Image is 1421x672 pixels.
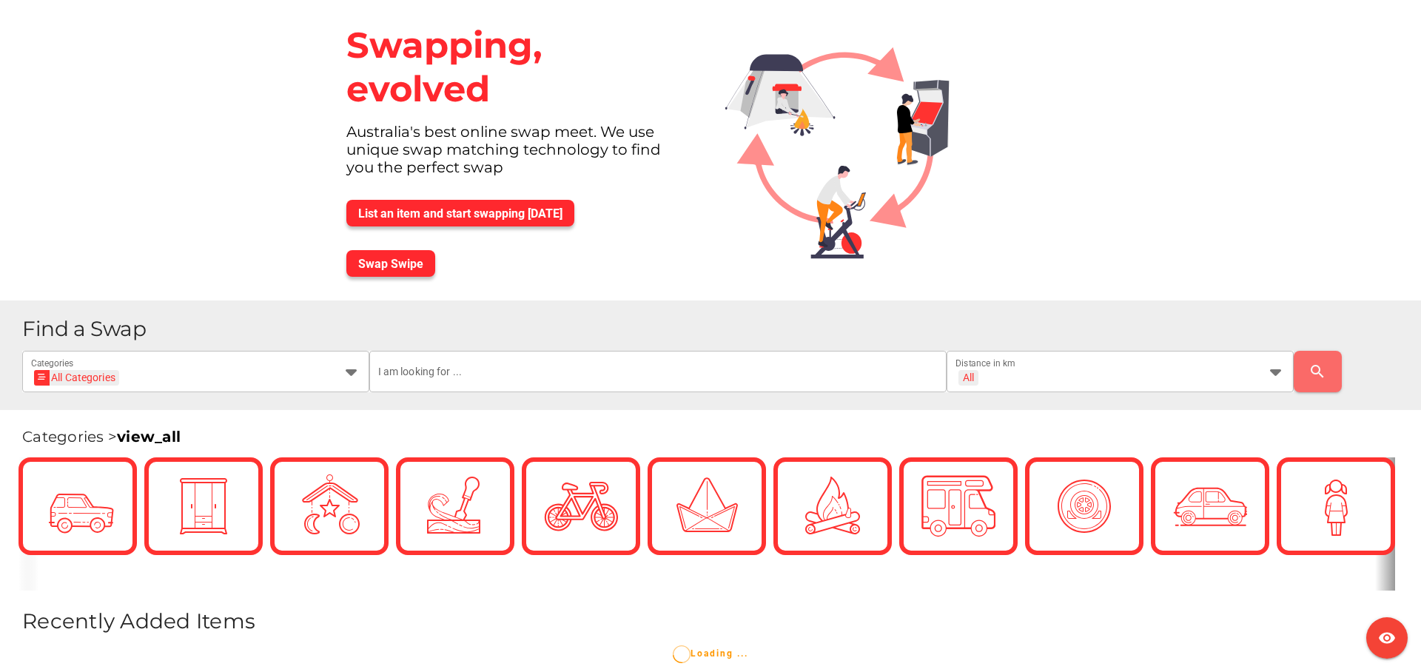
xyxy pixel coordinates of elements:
[335,12,702,123] div: Swapping, evolved
[1309,363,1326,380] i: search
[358,257,423,271] span: Swap Swipe
[346,200,574,226] button: List an item and start swapping [DATE]
[378,351,938,392] input: I am looking for ...
[22,318,1409,340] h1: Find a Swap
[673,648,748,659] span: Loading ...
[963,371,974,384] div: All
[117,428,181,446] a: view_all
[358,206,562,221] span: List an item and start swapping [DATE]
[22,608,255,634] span: Recently Added Items
[1378,629,1396,647] i: visibility
[22,428,181,446] span: Categories >
[38,370,115,386] div: All Categories
[335,123,702,188] div: Australia's best online swap meet. We use unique swap matching technology to find you the perfect...
[346,250,435,277] button: Swap Swipe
